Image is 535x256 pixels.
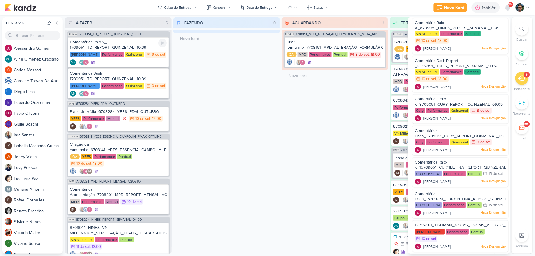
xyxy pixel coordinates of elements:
div: Colaboradores: Aline Gimenez Graciano, Alessandra Gomes [78,91,89,97]
div: Semanal [465,31,481,36]
div: MPD [395,162,405,168]
img: Caroline Traven De Andrade [83,123,89,130]
div: Performance [406,189,429,195]
div: QA [395,46,405,52]
div: Criador(a): Isabella Machado Guimarães [393,197,400,203]
img: Levy Pessoa [5,164,12,171]
p: Grupos [516,61,528,67]
div: Fabio Oliveira [5,110,12,117]
div: Criador(a): Isabella Machado Guimarães [395,170,401,176]
div: S i l v i a n e N u n e s [14,219,63,225]
div: Colaboradores: Iara Santos, Alessandra Gomes [401,112,412,118]
img: Iara Santos [79,207,85,213]
div: Colaboradores: Aline Gimenez Graciano, Alessandra Gomes [78,59,89,65]
img: Iara Santos [404,170,410,176]
div: Criador(a): Caroline Traven De Andrade [393,86,400,92]
div: 0 [271,20,279,26]
div: Performance [443,202,466,208]
div: Colaboradores: Iara Santos, Levy Pessoa, Aline Gimenez Graciano, Alessandra Gomes [401,223,419,229]
div: [PERSON_NAME] [70,52,100,57]
span: 6708221_YEES_REPORT_QUINZENAL_MARKETING_26.08 [404,33,490,36]
div: 15 de set [489,203,503,207]
div: 15 de set [489,172,503,176]
span: 7708291_MPD_REPORT_MENSAL_AGOSTO [76,180,141,183]
div: Performance [309,52,332,57]
div: Prioridade Alta [122,116,128,122]
div: Criador(a): Caroline Traven De Andrade [70,168,76,174]
div: YEES [81,154,92,159]
div: Criador(a): Lucimara Paz [393,249,400,255]
div: 10 de set [76,162,91,166]
div: , 18:00 [437,39,448,43]
div: 8709021_HINES_NOTAS FISCAIS_GOOGLE_META [393,124,493,129]
div: QA [70,154,80,159]
img: Alessandra Gomes [415,244,421,250]
img: Iara Santos [5,131,12,139]
div: 10 de set [422,77,437,81]
input: Buscar Pessoas [5,31,60,40]
div: 8 de set [477,109,491,113]
div: Novo Kard [444,5,465,11]
div: Aline Gimenez Graciano [393,223,400,229]
img: Levy Pessoa [406,197,412,203]
div: 1 [381,20,387,26]
img: Caroline Traven De Andrade [83,207,89,213]
div: Ligar relógio [158,39,167,47]
img: Mariana Amorim [5,186,12,193]
div: Pessoas [5,20,46,26]
div: I a r a S a n t o s [14,132,63,138]
div: Colaboradores: Iara Santos, Caroline Traven De Andrade, Alessandra Gomes [78,123,92,130]
span: Comentários Dash_3709051_CURY_REPORT_QUINZENAL_09.09 [415,128,510,139]
img: Rafael Dornelles [5,196,12,204]
div: C a r l o s M a s s a r i [14,67,63,73]
span: [PERSON_NAME] [424,179,451,184]
div: Plano de Mídia_6708284_YEES_PDM_OUTUBRO [70,109,167,114]
div: 6 de set [406,242,420,246]
div: Aline Gimenez Graciano [5,55,12,63]
div: Colaboradores: Iara Santos, Caroline Traven De Andrade, Alessandra Gomes [78,207,92,213]
div: Colaboradores: Iara Santos, Alessandra Gomes, Isabella Machado Guimarães [78,168,92,174]
div: Criador(a): Aline Gimenez Graciano [70,91,76,97]
div: 9 [526,72,528,77]
span: 6708284_YEES_PDM_OUTUBRO [76,102,125,105]
p: IM [71,208,74,211]
span: [PERSON_NAME] [424,147,451,153]
div: L e v y P e s s o a [14,164,63,171]
div: Aline Gimenez Graciano [70,91,76,97]
div: QA [287,52,297,57]
p: Email [518,136,527,141]
div: A l i n e G i m e n e z G r a c i a n o [14,56,63,62]
p: JV [7,155,10,158]
div: 9 de set [152,84,165,88]
img: Alessandra Gomes [300,59,306,65]
div: Criador(a): Aline Gimenez Graciano [70,59,76,65]
div: Cury [415,108,425,113]
img: Alessandra Gomes [415,147,421,153]
div: , 18:00 [437,77,448,81]
img: Iara Santos [296,59,302,65]
div: Isabella Machado Guimarães [70,207,76,213]
img: Iara Santos [403,138,409,144]
div: MPD [393,79,403,84]
div: Performance [82,116,105,121]
div: Aline Gimenez Graciano [79,59,85,65]
div: Quinzenal [125,83,144,89]
div: Performance [93,154,116,159]
img: Caroline Traven De Andrade [406,138,412,144]
div: R e n a t a B r a n d ã o [14,208,63,214]
span: IM82 [393,148,400,152]
div: Criar formulário_7708151_MPD_ALTERAÇÃO_FORMULÁRIOS_META_ADS [287,39,384,50]
div: Mensal [105,199,119,204]
img: Alessandra Gomes [86,123,92,130]
div: Prioridade Alta [393,241,400,247]
span: 8708294_HINES_REPORT_SEMANAL_04.09 [76,218,142,221]
span: Comentários Raio-x_3709051_CURY_REPORT_QUINZENAL_09.09 [415,97,503,107]
p: IM [7,144,10,148]
div: 8 de set [477,140,491,144]
div: 11 de set [76,245,90,249]
div: YEES [406,46,417,52]
div: Criador(a): Caroline Traven De Andrade [287,59,293,65]
div: VN Millenium [70,237,94,242]
div: Grupo Godoi [393,215,417,221]
div: Performance [426,139,449,145]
